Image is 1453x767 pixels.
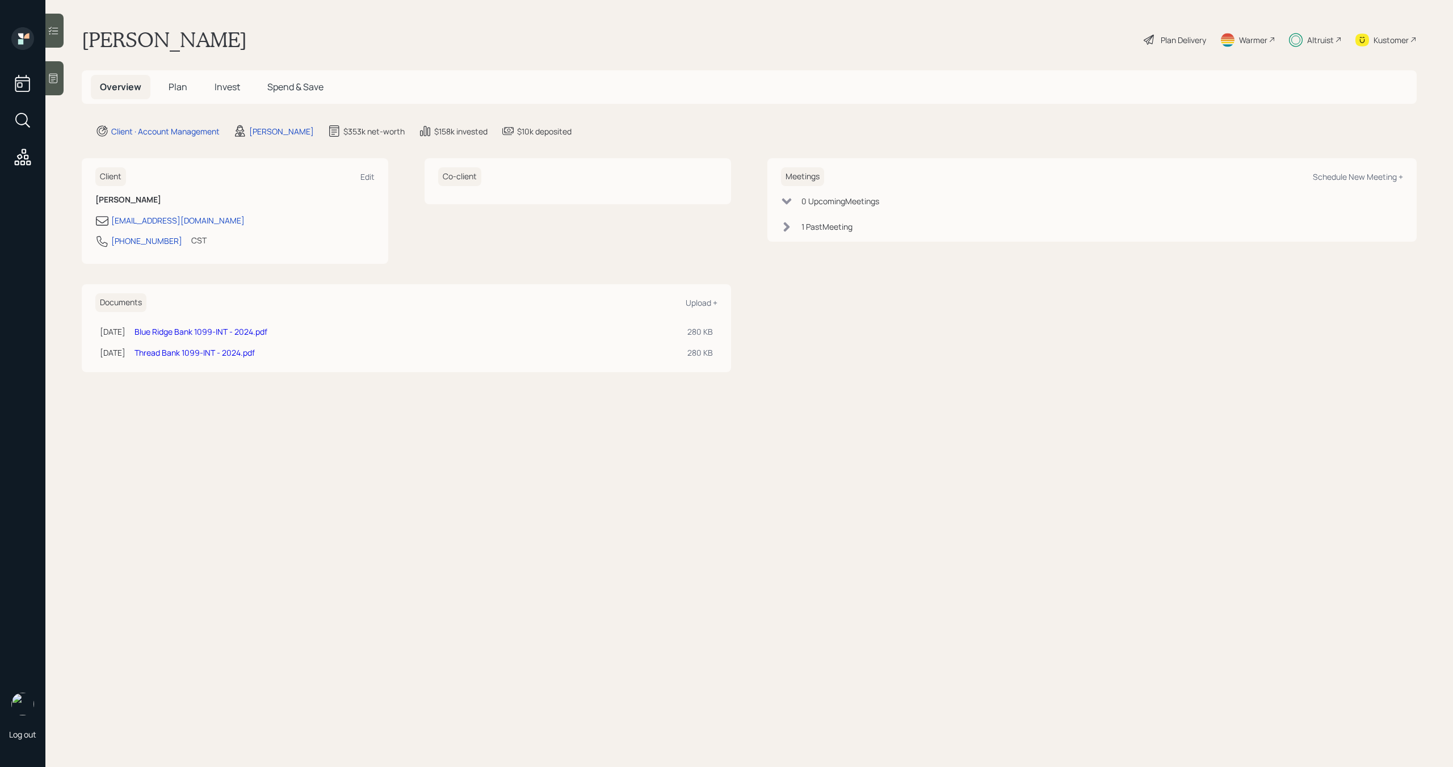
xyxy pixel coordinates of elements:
[135,326,267,337] a: Blue Ridge Bank 1099-INT - 2024.pdf
[1374,34,1409,46] div: Kustomer
[9,729,36,740] div: Log out
[111,125,220,137] div: Client · Account Management
[95,293,146,312] h6: Documents
[100,347,125,359] div: [DATE]
[111,235,182,247] div: [PHONE_NUMBER]
[135,347,255,358] a: Thread Bank 1099-INT - 2024.pdf
[781,167,824,186] h6: Meetings
[438,167,481,186] h6: Co-client
[343,125,405,137] div: $353k net-worth
[95,167,126,186] h6: Client
[267,81,324,93] span: Spend & Save
[801,195,879,207] div: 0 Upcoming Meeting s
[686,297,717,308] div: Upload +
[434,125,488,137] div: $158k invested
[360,171,375,182] div: Edit
[100,81,141,93] span: Overview
[11,693,34,715] img: michael-russo-headshot.png
[191,234,207,246] div: CST
[687,347,713,359] div: 280 KB
[1161,34,1206,46] div: Plan Delivery
[517,125,572,137] div: $10k deposited
[801,221,853,233] div: 1 Past Meeting
[95,195,375,205] h6: [PERSON_NAME]
[249,125,314,137] div: [PERSON_NAME]
[169,81,187,93] span: Plan
[215,81,240,93] span: Invest
[100,326,125,338] div: [DATE]
[111,214,245,226] div: [EMAIL_ADDRESS][DOMAIN_NAME]
[82,27,247,52] h1: [PERSON_NAME]
[1239,34,1267,46] div: Warmer
[1313,171,1403,182] div: Schedule New Meeting +
[1307,34,1334,46] div: Altruist
[687,326,713,338] div: 280 KB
